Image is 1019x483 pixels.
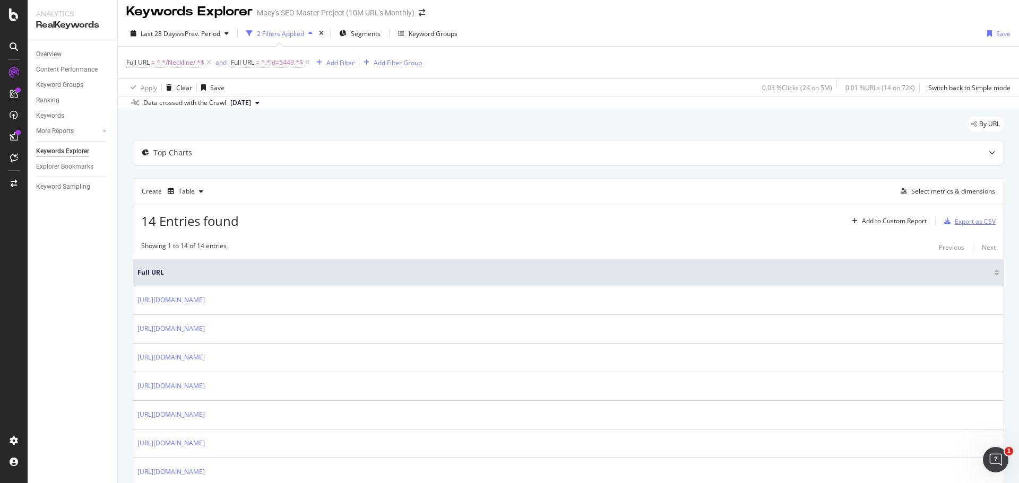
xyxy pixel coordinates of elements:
[982,241,996,254] button: Next
[928,83,1011,92] div: Switch back to Simple mode
[983,447,1008,472] iframe: Intercom live chat
[36,64,98,75] div: Content Performance
[163,183,208,200] button: Table
[257,7,414,18] div: Macy's SEO Master Project (10M URL's Monthly)
[394,25,462,42] button: Keyword Groups
[36,64,110,75] a: Content Performance
[939,243,964,252] div: Previous
[359,56,422,69] button: Add Filter Group
[36,49,62,60] div: Overview
[242,25,317,42] button: 2 Filters Applied
[374,58,422,67] div: Add Filter Group
[157,55,204,70] span: ^.*/Neckline/.*$
[126,79,157,96] button: Apply
[983,25,1011,42] button: Save
[36,181,110,192] a: Keyword Sampling
[256,58,260,67] span: =
[848,213,927,230] button: Add to Custom Report
[137,323,205,334] a: [URL][DOMAIN_NAME]
[862,218,927,224] div: Add to Custom Report
[141,29,178,38] span: Last 28 Days
[210,83,224,92] div: Save
[137,352,205,363] a: [URL][DOMAIN_NAME]
[979,121,1000,127] span: By URL
[940,213,996,230] button: Export as CSV
[955,217,996,226] div: Export as CSV
[36,8,109,19] div: Analytics
[226,96,264,109] button: [DATE]
[36,161,110,172] a: Explorer Bookmarks
[137,409,205,420] a: [URL][DOMAIN_NAME]
[126,3,253,21] div: Keywords Explorer
[409,29,457,38] div: Keyword Groups
[36,146,110,157] a: Keywords Explorer
[982,243,996,252] div: Next
[312,56,355,69] button: Add Filter
[762,83,832,92] div: 0.03 % Clicks ( 2K on 5M )
[176,83,192,92] div: Clear
[896,185,995,198] button: Select metrics & dimensions
[126,25,233,42] button: Last 28 DaysvsPrev. Period
[137,467,205,477] a: [URL][DOMAIN_NAME]
[36,146,89,157] div: Keywords Explorer
[36,110,64,121] div: Keywords
[36,95,59,106] div: Ranking
[36,126,99,137] a: More Reports
[137,381,205,391] a: [URL][DOMAIN_NAME]
[215,57,227,67] button: and
[335,25,385,42] button: Segments
[36,80,110,91] a: Keyword Groups
[178,188,195,195] div: Table
[996,29,1011,38] div: Save
[317,28,326,39] div: times
[845,83,915,92] div: 0.01 % URLs ( 14 on 72K )
[1005,447,1013,455] span: 1
[911,187,995,196] div: Select metrics & dimensions
[36,181,90,192] div: Keyword Sampling
[231,58,254,67] span: Full URL
[36,161,93,172] div: Explorer Bookmarks
[126,58,150,67] span: Full URL
[36,80,83,91] div: Keyword Groups
[36,49,110,60] a: Overview
[351,29,381,38] span: Segments
[419,9,425,16] div: arrow-right-arrow-left
[141,212,239,230] span: 14 Entries found
[36,126,74,137] div: More Reports
[137,295,205,305] a: [URL][DOMAIN_NAME]
[967,117,1004,131] div: legacy label
[137,438,205,449] a: [URL][DOMAIN_NAME]
[261,55,303,70] span: ^.*id=5449.*$
[162,79,192,96] button: Clear
[939,241,964,254] button: Previous
[142,183,208,200] div: Create
[141,83,157,92] div: Apply
[153,147,192,158] div: Top Charts
[36,110,110,121] a: Keywords
[36,95,110,106] a: Ranking
[151,58,155,67] span: =
[257,29,304,38] div: 2 Filters Applied
[36,19,109,31] div: RealKeywords
[326,58,355,67] div: Add Filter
[197,79,224,96] button: Save
[143,98,226,108] div: Data crossed with the Crawl
[924,79,1011,96] button: Switch back to Simple mode
[178,29,220,38] span: vs Prev. Period
[137,268,991,277] span: Full URL
[215,58,227,67] div: and
[141,241,227,254] div: Showing 1 to 14 of 14 entries
[230,98,251,108] span: 2025 Sep. 18th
